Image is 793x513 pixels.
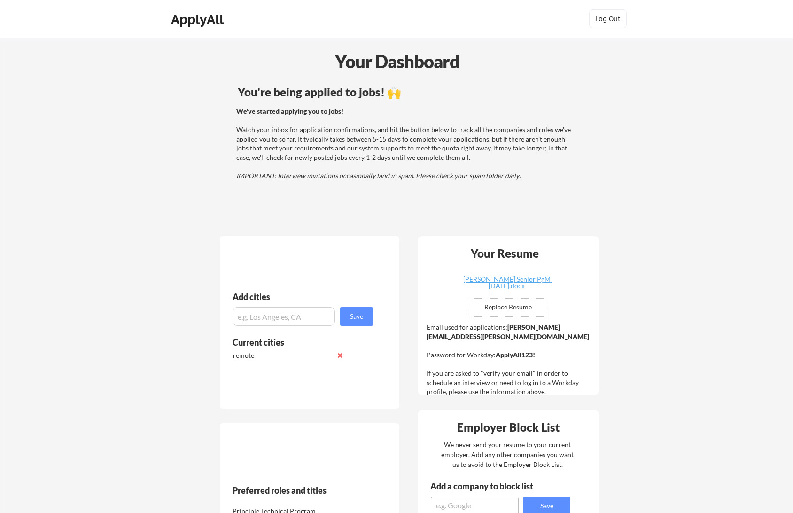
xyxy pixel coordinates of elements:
[451,276,563,291] a: [PERSON_NAME] Senior PgM [DATE].docx
[1,48,793,75] div: Your Dashboard
[233,292,375,301] div: Add cities
[427,323,589,340] strong: [PERSON_NAME][EMAIL_ADDRESS][PERSON_NAME][DOMAIN_NAME]
[233,486,360,495] div: Preferred roles and titles
[238,87,576,98] div: You're being applied to jobs! 🙌
[171,11,226,27] div: ApplyAll
[340,307,373,326] button: Save
[427,323,592,396] div: Email used for applications: Password for Workday: If you are asked to "verify your email" in ord...
[233,307,335,326] input: e.g. Los Angeles, CA
[430,482,548,490] div: Add a company to block list
[236,107,575,181] div: Watch your inbox for application confirmations, and hit the button below to track all the compani...
[441,440,575,469] div: We never send your resume to your current employer. Add any other companies you want us to avoid ...
[233,351,332,360] div: remote
[421,422,596,433] div: Employer Block List
[459,248,552,259] div: Your Resume
[233,338,363,347] div: Current cities
[589,9,627,28] button: Log Out
[451,276,563,289] div: [PERSON_NAME] Senior PgM [DATE].docx
[496,351,535,359] strong: ApplyAll123!
[236,107,343,115] strong: We've started applying you to jobs!
[236,172,521,180] em: IMPORTANT: Interview invitations occasionally land in spam. Please check your spam folder daily!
